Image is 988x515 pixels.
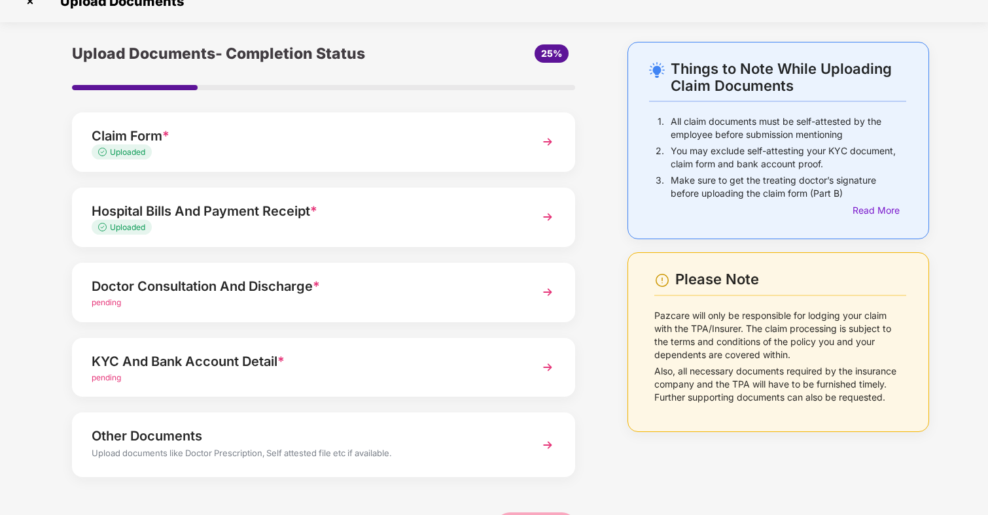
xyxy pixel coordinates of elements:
[654,309,906,361] p: Pazcare will only be responsible for lodging your claim with the TPA/Insurer. The claim processin...
[649,62,665,78] img: svg+xml;base64,PHN2ZyB4bWxucz0iaHR0cDovL3d3dy53My5vcmcvMjAwMC9zdmciIHdpZHRoPSIyNC4wOTMiIGhlaWdodD...
[536,205,559,229] img: svg+xml;base64,PHN2ZyBpZD0iTmV4dCIgeG1sbnM9Imh0dHA6Ly93d3cudzMub3JnLzIwMDAvc3ZnIiB3aWR0aD0iMzYiIG...
[98,223,110,231] img: svg+xml;base64,PHN2ZyB4bWxucz0iaHR0cDovL3d3dy53My5vcmcvMjAwMC9zdmciIHdpZHRoPSIxMy4zMzMiIGhlaWdodD...
[92,446,517,463] div: Upload documents like Doctor Prescription, Self attested file etc if available.
[541,48,562,59] span: 25%
[92,276,517,297] div: Doctor Consultation And Discharge
[98,148,110,156] img: svg+xml;base64,PHN2ZyB4bWxucz0iaHR0cDovL3d3dy53My5vcmcvMjAwMC9zdmciIHdpZHRoPSIxMy4zMzMiIGhlaWdodD...
[110,222,145,232] span: Uploaded
[853,203,906,218] div: Read More
[671,144,906,171] p: You may exclude self-attesting your KYC document, claim form and bank account proof.
[92,373,121,382] span: pending
[536,433,559,457] img: svg+xml;base64,PHN2ZyBpZD0iTmV4dCIgeG1sbnM9Imh0dHA6Ly93d3cudzMub3JnLzIwMDAvc3ZnIiB3aWR0aD0iMzYiIG...
[671,115,906,141] p: All claim documents must be self-attested by the employee before submission mentioning
[92,351,517,372] div: KYC And Bank Account Detail
[536,356,559,379] img: svg+xml;base64,PHN2ZyBpZD0iTmV4dCIgeG1sbnM9Imh0dHA6Ly93d3cudzMub3JnLzIwMDAvc3ZnIiB3aWR0aD0iMzYiIG...
[536,280,559,304] img: svg+xml;base64,PHN2ZyBpZD0iTmV4dCIgeG1sbnM9Imh0dHA6Ly93d3cudzMub3JnLzIwMDAvc3ZnIiB3aWR0aD0iMzYiIG...
[658,115,664,141] p: 1.
[654,365,906,404] p: Also, all necessary documents required by the insurance company and the TPA will have to be furni...
[72,42,407,65] div: Upload Documents- Completion Status
[536,130,559,154] img: svg+xml;base64,PHN2ZyBpZD0iTmV4dCIgeG1sbnM9Imh0dHA6Ly93d3cudzMub3JnLzIwMDAvc3ZnIiB3aWR0aD0iMzYiIG...
[675,271,906,288] div: Please Note
[654,273,670,288] img: svg+xml;base64,PHN2ZyBpZD0iV2FybmluZ18tXzI0eDI0IiBkYXRhLW5hbWU9Ildhcm5pbmcgLSAyNHgyNCIgeG1sbnM9Im...
[92,297,121,307] span: pending
[92,201,517,222] div: Hospital Bills And Payment Receipt
[656,174,664,200] p: 3.
[110,147,145,157] span: Uploaded
[92,425,517,446] div: Other Documents
[656,144,664,171] p: 2.
[92,125,517,146] div: Claim Form
[671,60,906,94] div: Things to Note While Uploading Claim Documents
[671,174,906,200] p: Make sure to get the treating doctor’s signature before uploading the claim form (Part B)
